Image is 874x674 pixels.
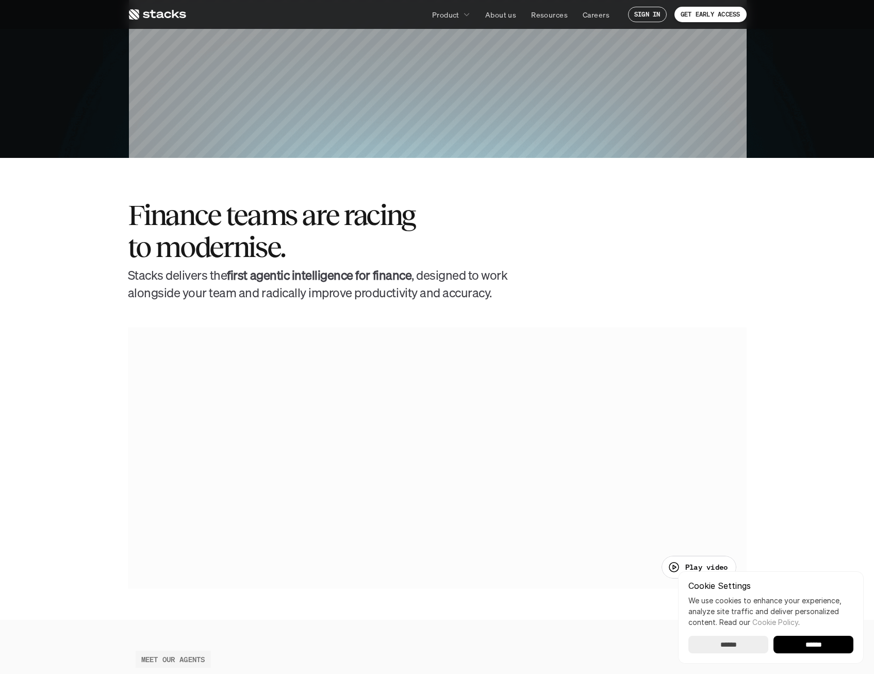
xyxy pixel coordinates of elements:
p: SIGN IN [634,11,661,18]
h2: MEET OUR AGENTS [141,654,205,665]
p: GET EARLY ACCESS [681,11,740,18]
p: About us [485,9,516,20]
p: We use cookies to enhance your experience, analyze site traffic and deliver personalized content. [688,595,853,628]
a: Cookie Policy [752,618,798,627]
h4: Stacks delivers the , designed to work alongside your team and radically improve productivity and... [128,267,509,301]
a: SIGN IN [628,7,667,22]
span: Read our . [719,618,800,627]
p: Careers [583,9,609,20]
a: Resources [525,5,574,24]
p: Cookie Settings [688,582,853,590]
p: Resources [531,9,568,20]
p: Play video [685,561,728,572]
a: About us [479,5,522,24]
strong: first agentic intelligence for finance [227,267,411,283]
p: Product [432,9,459,20]
a: GET EARLY ACCESS [674,7,747,22]
h2: Finance teams are racing to modernise. [128,199,417,263]
a: Careers [576,5,616,24]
